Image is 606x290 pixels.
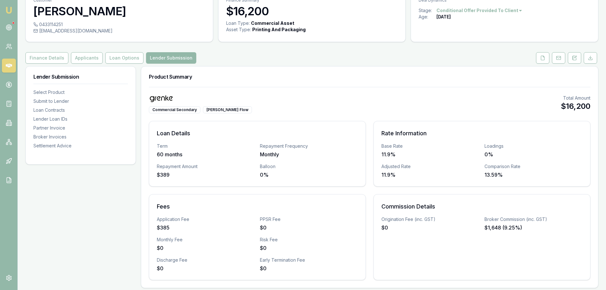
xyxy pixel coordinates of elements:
div: $0 [260,244,358,252]
div: 0% [260,171,358,179]
h3: $16,200 [226,5,398,18]
div: Adjusted Rate [381,163,479,170]
div: Early Termination Fee [260,257,358,263]
h3: Lender Submission [33,74,128,79]
div: Stage: [419,7,436,14]
div: Select Product [33,89,128,95]
div: $1,648 (9.25%) [484,224,582,231]
div: Lender Loan IDs [33,116,128,122]
div: Comparison Rate [484,163,582,170]
div: PPSR Fee [260,216,358,223]
div: Age: [419,14,436,20]
div: Monthly Fee [157,237,255,243]
div: Asset Type : [226,26,251,33]
div: Loan Type: [226,20,250,26]
div: [PERSON_NAME] Flow [203,106,252,113]
div: 0% [484,151,582,158]
div: Commercial Asset [251,20,294,26]
div: Balloon [260,163,358,170]
div: Risk Fee [260,237,358,243]
button: Applicants [71,52,103,64]
div: Monthly [260,151,358,158]
h3: [PERSON_NAME] [33,5,205,18]
div: Repayment Frequency [260,143,358,149]
div: Settlement Advice [33,143,128,149]
div: $0 [157,244,255,252]
button: Conditional Offer Provided To Client [436,7,523,14]
div: $0 [260,265,358,272]
a: Applicants [70,52,104,64]
button: Lender Submission [146,52,196,64]
div: Term [157,143,255,149]
div: Discharge Fee [157,257,255,263]
h3: Commission Details [381,202,582,211]
div: [EMAIL_ADDRESS][DOMAIN_NAME] [33,28,205,34]
div: Loadings [484,143,582,149]
div: $385 [157,224,255,231]
h3: Loan Details [157,129,358,138]
div: Origination Fee (inc. GST) [381,216,479,223]
div: 11.9% [381,171,479,179]
div: 0433114251 [33,21,205,28]
h3: Rate Information [381,129,582,138]
div: $16,200 [561,101,590,111]
img: Grenke [149,95,173,103]
div: Commercial Secondary [149,106,200,113]
div: Partner Invoice [33,125,128,131]
div: Loan Contracts [33,107,128,113]
div: 13.59% [484,171,582,179]
div: Broker Invoices [33,134,128,140]
div: $389 [157,171,255,179]
div: Total Amount [561,95,590,101]
button: Loan Options [105,52,143,64]
div: 11.9% [381,151,479,158]
div: $0 [260,224,358,231]
div: Submit to Lender [33,98,128,104]
img: emu-icon-u.png [5,6,13,14]
div: [DATE] [436,14,451,20]
div: 60 months [157,151,255,158]
div: Application Fee [157,216,255,223]
h3: Product Summary [149,74,590,79]
a: Loan Options [104,52,145,64]
a: Lender Submission [145,52,198,64]
a: Finance Details [25,52,70,64]
button: Finance Details [25,52,68,64]
div: Broker Commission (inc. GST) [484,216,582,223]
div: Printing And Packaging [252,26,306,33]
h3: Fees [157,202,358,211]
div: Repayment Amount [157,163,255,170]
div: $0 [381,224,479,231]
div: $0 [157,265,255,272]
div: Base Rate [381,143,479,149]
